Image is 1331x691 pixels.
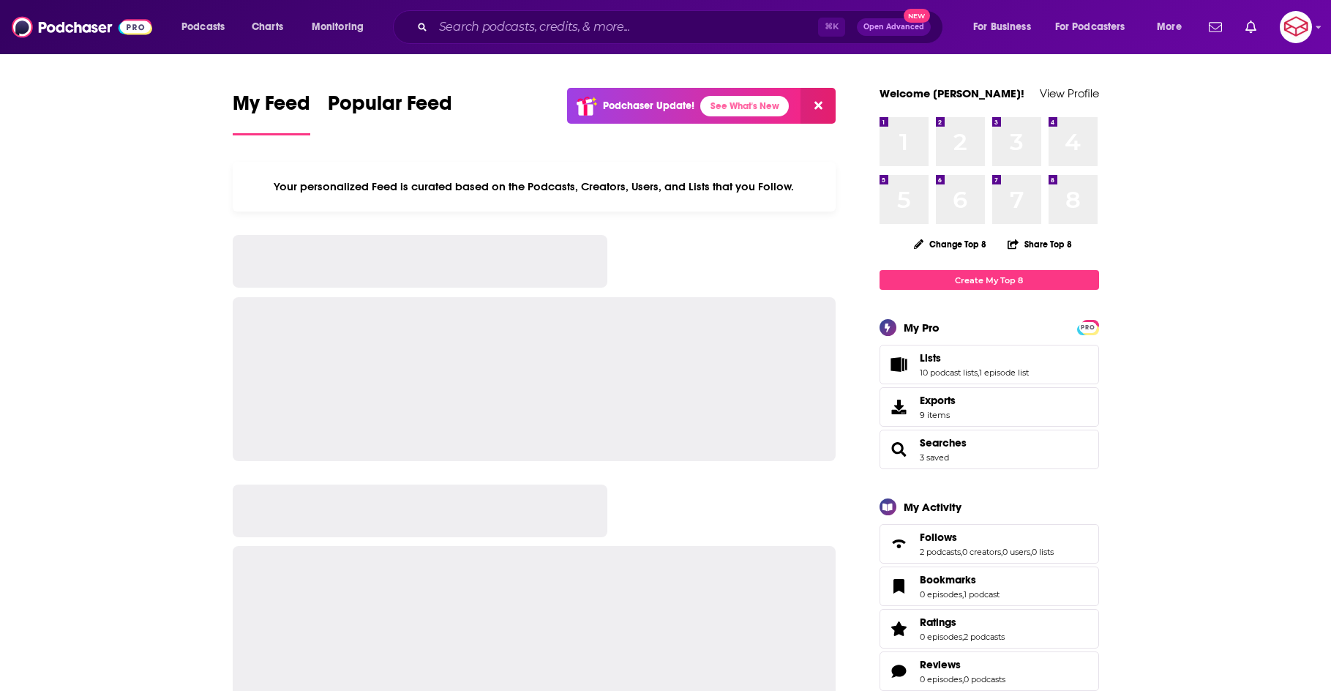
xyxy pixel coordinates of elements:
[962,547,1001,557] a: 0 creators
[1046,15,1147,39] button: open menu
[700,96,789,116] a: See What's New
[233,91,310,135] a: My Feed
[1030,547,1032,557] span: ,
[978,367,979,378] span: ,
[920,394,956,407] span: Exports
[920,632,962,642] a: 0 episodes
[171,15,244,39] button: open menu
[920,547,961,557] a: 2 podcasts
[1203,15,1228,40] a: Show notifications dropdown
[920,674,962,684] a: 0 episodes
[1280,11,1312,43] button: Show profile menu
[973,17,1031,37] span: For Business
[920,658,1005,671] a: Reviews
[863,23,924,31] span: Open Advanced
[920,531,1054,544] a: Follows
[920,531,957,544] span: Follows
[920,616,1005,629] a: Ratings
[1001,547,1002,557] span: ,
[407,10,957,44] div: Search podcasts, credits, & more...
[920,351,1029,365] a: Lists
[880,270,1099,290] a: Create My Top 8
[1055,17,1125,37] span: For Podcasters
[920,589,962,600] a: 0 episodes
[904,9,930,23] span: New
[920,436,967,449] a: Searches
[433,15,818,39] input: Search podcasts, credits, & more...
[904,500,961,514] div: My Activity
[979,367,1029,378] a: 1 episode list
[963,15,1049,39] button: open menu
[880,345,1099,384] span: Lists
[880,430,1099,469] span: Searches
[885,439,914,460] a: Searches
[904,321,940,335] div: My Pro
[961,547,962,557] span: ,
[962,632,964,642] span: ,
[1007,230,1073,258] button: Share Top 8
[1079,321,1097,332] a: PRO
[964,632,1005,642] a: 2 podcasts
[920,367,978,378] a: 10 podcast lists
[1157,17,1182,37] span: More
[880,567,1099,606] span: Bookmarks
[312,17,364,37] span: Monitoring
[301,15,383,39] button: open menu
[885,576,914,597] a: Bookmarks
[818,18,845,37] span: ⌘ K
[905,235,996,253] button: Change Top 8
[233,91,310,124] span: My Feed
[964,589,1000,600] a: 1 podcast
[252,17,283,37] span: Charts
[920,573,976,586] span: Bookmarks
[181,17,225,37] span: Podcasts
[1147,15,1200,39] button: open menu
[880,86,1024,100] a: Welcome [PERSON_NAME]!
[12,13,152,41] img: Podchaser - Follow, Share and Rate Podcasts
[242,15,292,39] a: Charts
[328,91,452,135] a: Popular Feed
[885,661,914,681] a: Reviews
[1032,547,1054,557] a: 0 lists
[920,616,956,629] span: Ratings
[857,18,931,36] button: Open AdvancedNew
[1079,322,1097,333] span: PRO
[920,452,949,463] a: 3 saved
[885,619,914,639] a: Ratings
[880,609,1099,649] span: Ratings
[885,397,914,417] span: Exports
[880,524,1099,564] span: Follows
[920,573,1000,586] a: Bookmarks
[1240,15,1262,40] a: Show notifications dropdown
[962,674,964,684] span: ,
[1002,547,1030,557] a: 0 users
[328,91,452,124] span: Popular Feed
[1280,11,1312,43] span: Logged in as callista
[962,589,964,600] span: ,
[920,351,941,365] span: Lists
[1280,11,1312,43] img: User Profile
[233,162,836,212] div: Your personalized Feed is curated based on the Podcasts, Creators, Users, and Lists that you Follow.
[880,387,1099,427] a: Exports
[920,658,961,671] span: Reviews
[603,100,694,112] p: Podchaser Update!
[885,354,914,375] a: Lists
[1040,86,1099,100] a: View Profile
[920,410,956,420] span: 9 items
[964,674,1005,684] a: 0 podcasts
[880,651,1099,691] span: Reviews
[885,534,914,554] a: Follows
